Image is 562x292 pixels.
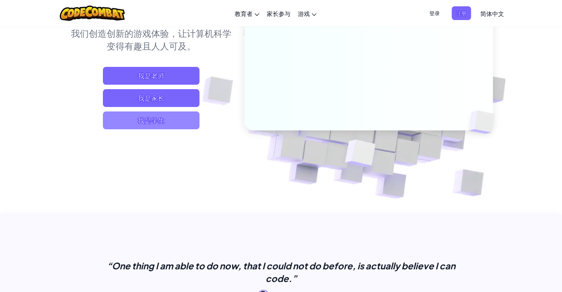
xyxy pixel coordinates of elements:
[425,6,444,20] button: 登录
[103,111,199,129] button: 我是学生
[480,10,504,17] span: 简体中文
[477,3,508,23] a: 简体中文
[327,124,393,185] img: Overlap cubes
[298,10,310,17] span: 游戏
[456,95,512,149] img: Overlap cubes
[95,259,467,285] p: “One thing I am able to do now, that I could not do before, is actually believe I can code.”
[294,3,320,23] a: 游戏
[452,6,471,20] button: 注册
[263,3,294,23] a: 家长参与
[69,27,233,52] p: 我们创造创新的游戏体验，让计算机科学变得有趣且人人可及。
[103,89,199,107] a: 我是家长
[60,6,125,21] img: CodeCombat logo
[235,10,253,17] span: 教育者
[103,67,199,85] a: 我是老师
[231,3,263,23] a: 教育者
